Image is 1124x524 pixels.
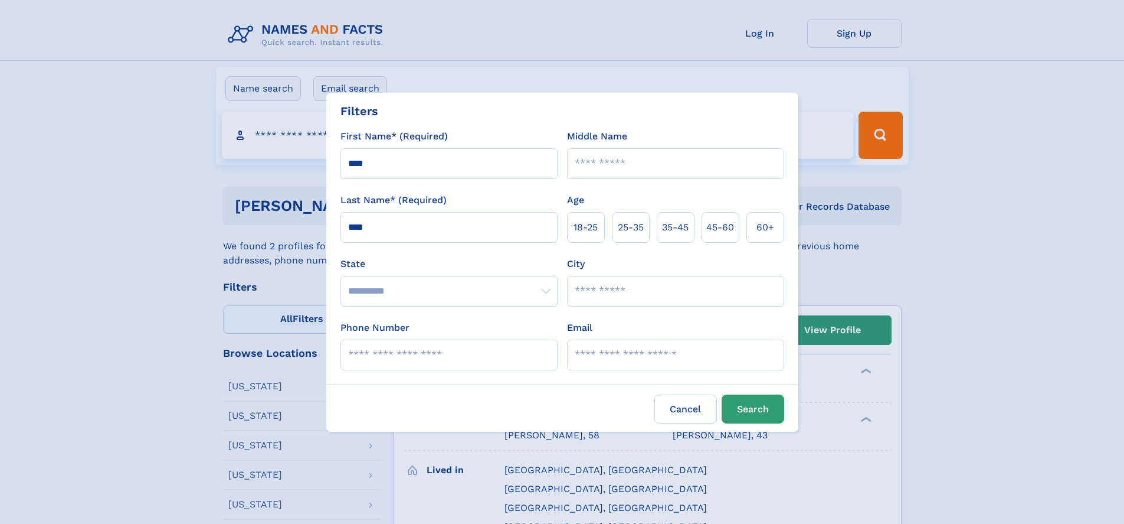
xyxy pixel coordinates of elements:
div: Filters [340,102,378,120]
span: 25‑35 [618,220,644,235]
label: Middle Name [567,129,627,144]
span: 60+ [756,220,774,235]
label: Email [567,321,592,335]
label: Phone Number [340,321,409,335]
label: Age [567,193,584,207]
span: 18‑25 [574,220,598,235]
label: City [567,257,585,271]
label: Cancel [654,395,717,424]
label: Last Name* (Required) [340,193,447,207]
span: 35‑45 [662,220,689,235]
span: 45‑60 [706,220,734,235]
label: First Name* (Required) [340,129,448,144]
button: Search [722,395,784,424]
label: State [340,257,558,271]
